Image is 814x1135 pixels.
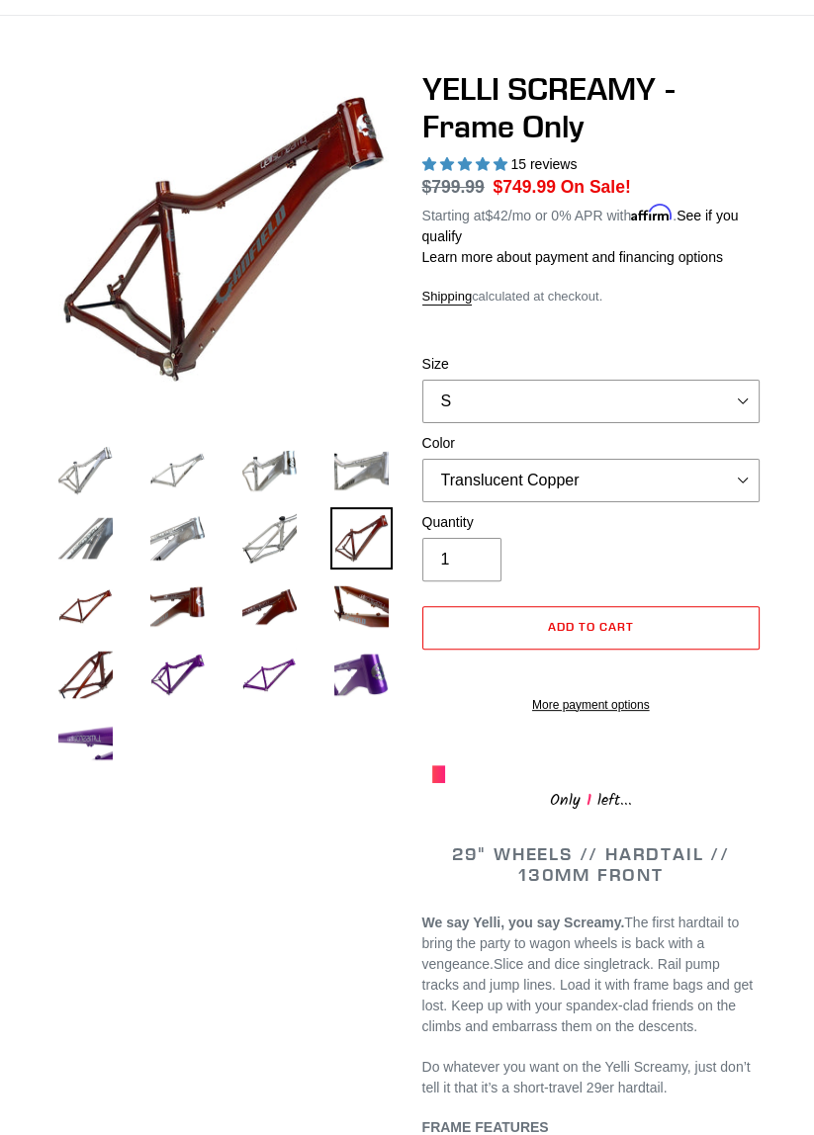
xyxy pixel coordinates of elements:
[146,507,209,569] img: Load image into Gallery viewer, YELLI SCREAMY - Frame Only
[422,1059,751,1095] span: Do whatever you want on the Yelli Screamy, just don’t tell it that it’s a short-travel 29er hardt...
[330,440,393,502] img: Load image into Gallery viewer, YELLI SCREAMY - Frame Only
[422,289,473,306] a: Shipping
[422,249,723,265] a: Learn more about payment and financing options
[238,440,301,502] img: Load image into Gallery viewer, YELLI SCREAMY - Frame Only
[422,156,511,172] span: 5.00 stars
[330,644,393,706] img: Load image into Gallery viewer, YELLI SCREAMY - Frame Only
[452,842,730,887] span: 29" WHEELS // HARDTAIL // 130MM FRONT
[146,575,209,638] img: Load image into Gallery viewer, YELLI SCREAMY - Frame Only
[422,915,740,972] span: The first hardtail to bring the party to wagon wheels is back with a vengeance.
[54,575,117,638] img: Load image into Gallery viewer, YELLI SCREAMY - Frame Only
[422,606,761,650] button: Add to cart
[146,440,209,502] img: Load image into Gallery viewer, YELLI SCREAMY - Frame Only
[581,788,597,813] span: 1
[548,619,634,634] span: Add to cart
[494,177,556,197] span: $749.99
[631,205,673,221] span: Affirm
[422,208,739,244] a: See if you qualify - Learn more about Affirm Financing (opens in modal)
[238,644,301,706] img: Load image into Gallery viewer, YELLI SCREAMY - Frame Only
[432,783,749,814] div: Only left...
[422,433,761,454] label: Color
[54,507,117,569] img: Load image into Gallery viewer, YELLI SCREAMY - Frame Only
[330,575,393,638] img: Load image into Gallery viewer, YELLI SCREAMY - Frame Only
[146,644,209,706] img: Load image into Gallery viewer, YELLI SCREAMY - Frame Only
[422,177,485,197] s: $799.99
[422,201,761,247] p: Starting at /mo or 0% APR with .
[54,644,117,706] img: Load image into Gallery viewer, YELLI SCREAMY - Frame Only
[54,440,117,502] img: Load image into Gallery viewer, YELLI SCREAMY - Frame Only
[485,208,507,223] span: $42
[422,287,761,306] div: calculated at checkout.
[238,575,301,638] img: Load image into Gallery viewer, YELLI SCREAMY - Frame Only
[422,696,761,714] a: More payment options
[238,507,301,569] img: Load image into Gallery viewer, YELLI SCREAMY - Frame Only
[330,507,393,569] img: Load image into Gallery viewer, YELLI SCREAMY - Frame Only
[422,1119,549,1135] b: FRAME FEATURES
[54,712,117,774] img: Load image into Gallery viewer, YELLI SCREAMY - Frame Only
[422,512,761,533] label: Quantity
[422,913,761,1037] p: Slice and dice singletrack. Rail pump tracks and jump lines. Load it with frame bags and get lost...
[422,354,761,375] label: Size
[561,174,631,200] span: On Sale!
[510,156,577,172] span: 15 reviews
[422,70,761,146] h1: YELLI SCREAMY - Frame Only
[422,915,625,930] b: We say Yelli, you say Screamy.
